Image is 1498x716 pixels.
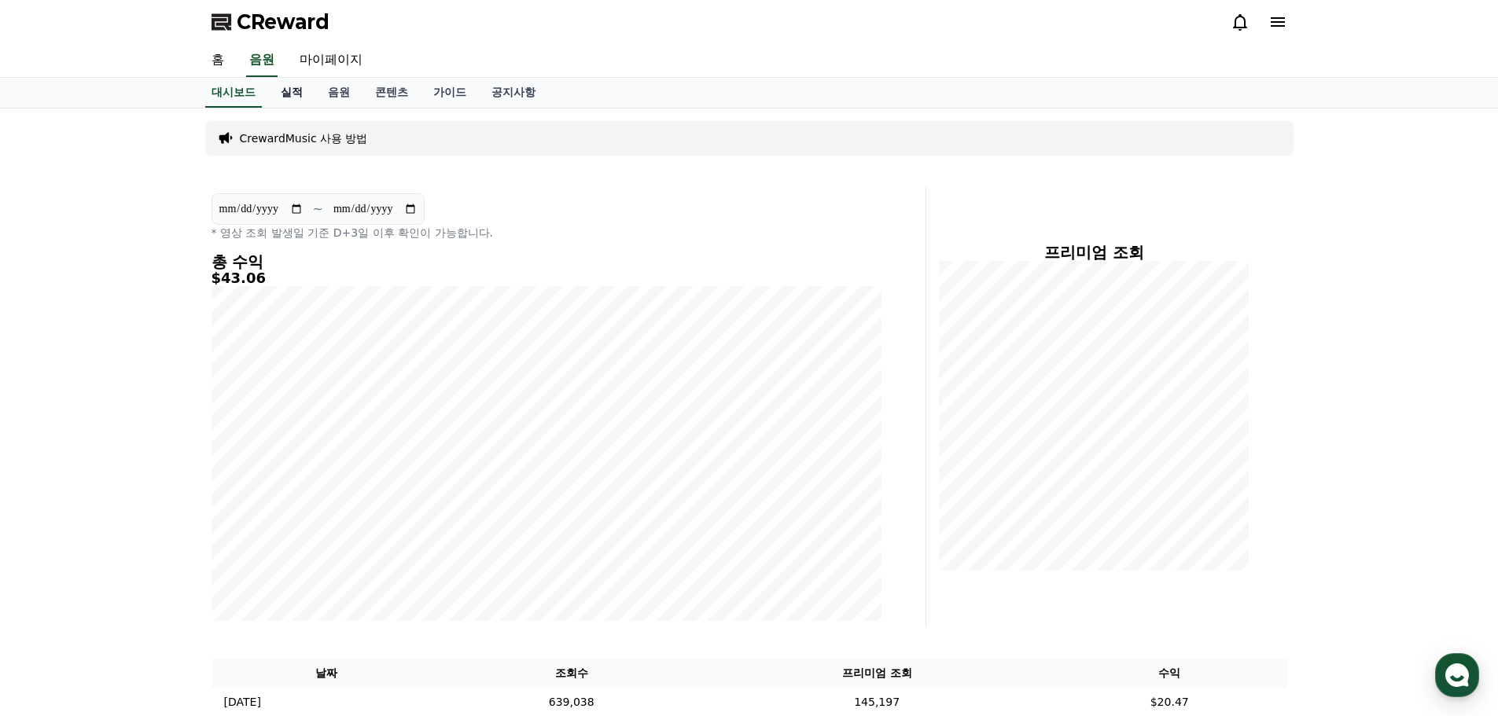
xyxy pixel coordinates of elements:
span: 설정 [243,522,262,534]
th: 수익 [1052,659,1287,688]
a: 공지사항 [479,78,548,108]
a: 설정 [203,498,302,538]
h4: 프리미엄 조회 [939,244,1250,261]
a: CReward [212,9,329,35]
a: 가이드 [421,78,479,108]
a: 마이페이지 [287,44,375,77]
a: 홈 [5,498,104,538]
a: CrewardMusic 사용 방법 [240,130,368,146]
span: 대화 [144,523,163,535]
th: 날짜 [212,659,442,688]
span: CReward [237,9,329,35]
a: 음원 [315,78,363,108]
th: 프리미엄 조회 [701,659,1052,688]
a: 대시보드 [205,78,262,108]
th: 조회수 [441,659,701,688]
h4: 총 수익 [212,253,882,270]
a: 대화 [104,498,203,538]
a: 실적 [268,78,315,108]
h5: $43.06 [212,270,882,286]
p: * 영상 조회 발생일 기준 D+3일 이후 확인이 가능합니다. [212,225,882,241]
a: 콘텐츠 [363,78,421,108]
span: 홈 [50,522,59,534]
p: [DATE] [224,694,261,710]
a: 홈 [199,44,237,77]
p: ~ [313,200,323,218]
a: 음원 [246,44,278,77]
